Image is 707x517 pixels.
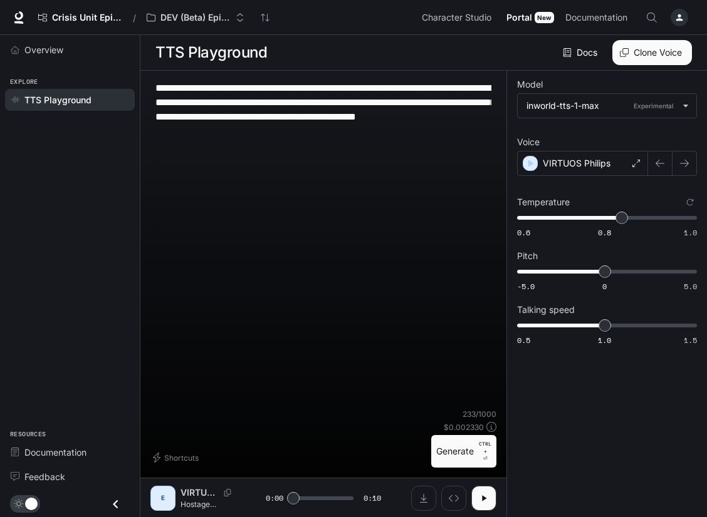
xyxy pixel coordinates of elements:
button: Open workspace menu [141,5,250,30]
div: inworld-tts-1-maxExperimental [518,94,696,118]
div: E [153,488,173,508]
p: $ 0.002330 [444,422,484,433]
span: 0.5 [517,335,530,346]
a: PortalNew [501,5,559,30]
button: Sync workspaces [253,5,278,30]
a: Character Studio [417,5,500,30]
button: Clone Voice [612,40,692,65]
span: Feedback [24,470,65,483]
p: VIRTUOS Philips [543,157,610,170]
button: Reset to default [683,195,697,209]
p: Hostage extraction was a success, though the noise will have alerted the perpetrator to the situa... [181,499,239,509]
span: Crisis Unit Episode 1 [52,13,122,23]
span: 0.6 [517,227,530,238]
a: Overview [5,39,135,61]
span: 0 [602,281,607,292]
button: Open Command Menu [639,5,664,30]
span: Documentation [24,446,86,459]
button: Copy Voice ID [219,489,236,496]
span: 5.0 [684,281,697,292]
div: inworld-tts-1-max [526,100,676,112]
button: GenerateCTRL +⏎ [431,435,496,468]
p: DEV (Beta) Episode 1 - Crisis Unit [160,13,231,23]
span: 1.0 [684,227,697,238]
span: 0:00 [266,492,283,504]
p: Temperature [517,198,570,207]
p: CTRL + [479,440,491,455]
h1: TTS Playground [155,40,267,65]
span: 1.5 [684,335,697,346]
button: Inspect [441,486,466,511]
p: VIRTUOS Philips [181,486,219,499]
p: Talking speed [517,305,575,314]
span: 0:10 [364,492,381,504]
div: / [128,11,141,24]
a: Crisis Unit Episode 1 [33,5,128,30]
span: Overview [24,43,63,56]
span: Portal [506,10,532,26]
span: Dark mode toggle [25,496,38,510]
span: 1.0 [598,335,611,346]
button: Shortcuts [150,448,204,468]
p: Voice [517,138,540,146]
span: -5.0 [517,281,535,292]
span: 0.8 [598,227,611,238]
button: Download audio [411,486,436,511]
a: Documentation [560,5,637,30]
a: Docs [560,40,602,65]
p: Model [517,80,543,89]
p: Pitch [517,252,538,260]
button: Close drawer [102,491,130,517]
span: Character Studio [422,10,491,26]
a: TTS Playground [5,89,135,111]
span: TTS Playground [24,93,92,106]
div: New [535,12,554,23]
p: 233 / 1000 [463,409,496,419]
p: ⏎ [479,440,491,463]
span: Documentation [565,10,627,26]
p: Experimental [631,100,676,111]
a: Feedback [5,466,135,488]
a: Documentation [5,441,135,463]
